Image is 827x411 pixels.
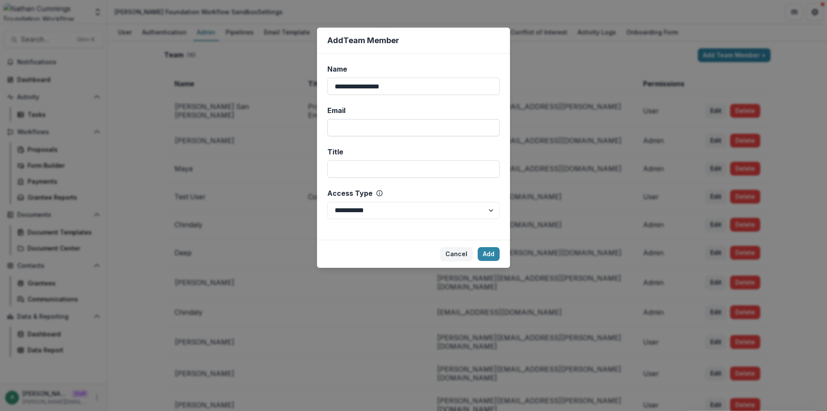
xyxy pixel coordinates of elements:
[327,105,345,116] span: Email
[327,64,347,74] span: Name
[317,28,510,53] header: Add Team Member
[478,247,500,261] button: Add
[440,247,473,261] button: Cancel
[327,188,373,198] span: Access Type
[327,147,343,157] span: Title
